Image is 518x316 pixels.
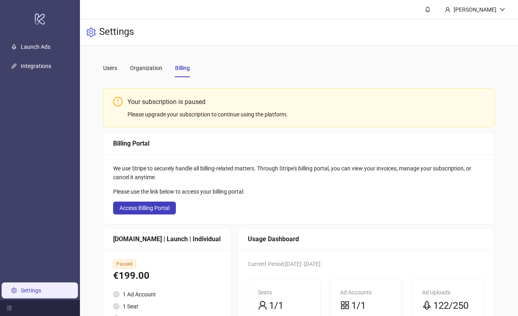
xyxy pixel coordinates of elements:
span: bell [425,6,430,12]
div: Ad Uploads [422,288,474,297]
span: Paused [113,260,136,268]
span: menu-fold [6,305,12,311]
div: Billing Portal [113,138,485,148]
span: exclamation-circle [113,97,123,106]
div: Billing [175,64,190,72]
div: Your subscription is paused [128,97,485,107]
li: 1 Seat [113,302,221,311]
span: Access Billing Portal [120,205,169,211]
div: Users [103,64,117,72]
button: Access Billing Portal [113,202,176,214]
a: Launch Ads [21,44,50,50]
span: setting [86,28,96,37]
h3: Settings [99,26,134,39]
div: [PERSON_NAME] [450,5,500,14]
div: Ad Accounts [340,288,392,297]
span: 1/1 [351,298,366,314]
span: 122/250 [433,298,468,314]
span: 1/1 [269,298,283,314]
span: user [445,7,450,12]
div: Usage Dashboard [248,234,484,244]
div: Organization [130,64,162,72]
span: rocket [422,300,432,310]
span: check-circle [113,291,120,298]
div: Seats [258,288,310,297]
div: We use Stripe to securely handle all billing-related matters. Through Stripe's billing portal, yo... [113,164,485,182]
span: user [258,300,267,310]
span: down [500,7,505,12]
a: Settings [21,287,41,294]
div: [DOMAIN_NAME] | Launch | Individual [113,234,221,244]
div: Please upgrade your subscription to continue using the platform. [128,110,485,119]
span: check-circle [113,303,120,310]
a: Integrations [21,63,51,69]
span: Current Period: [DATE] - [DATE] [248,261,321,267]
span: appstore [340,300,350,310]
li: 1 Ad Account [113,290,221,299]
div: €199.00 [113,268,221,284]
div: Please use the link below to access your billing portal: [113,187,485,196]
